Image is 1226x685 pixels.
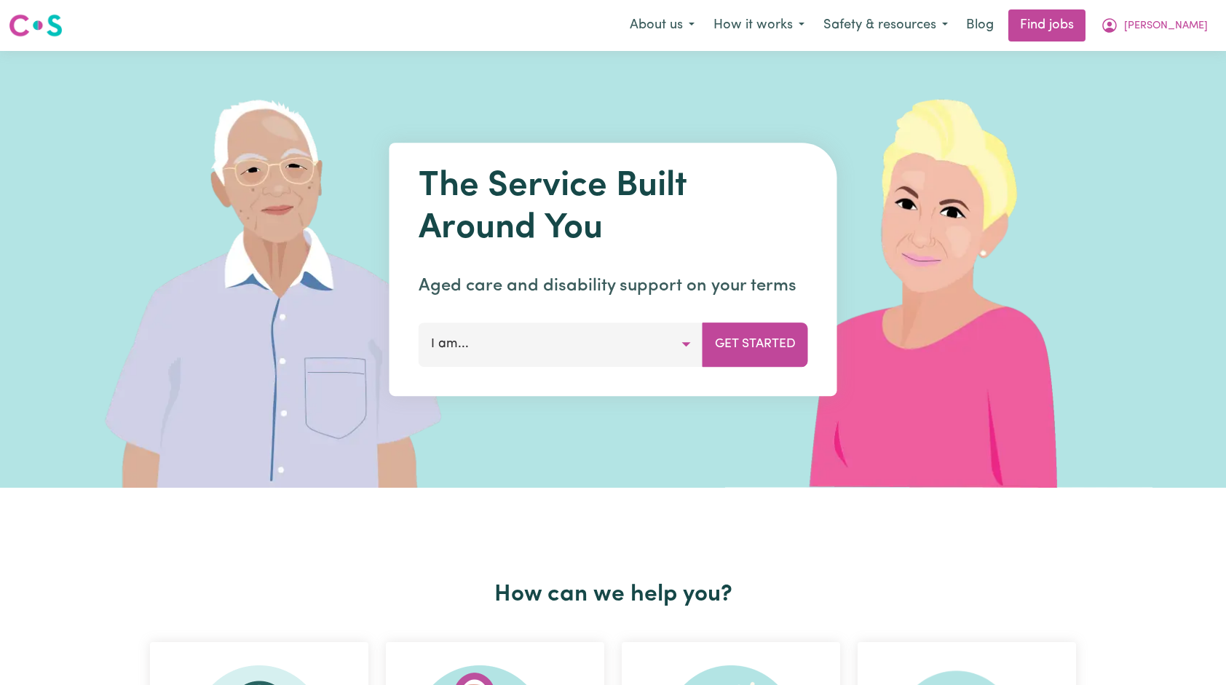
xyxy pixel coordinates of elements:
[1008,9,1085,41] a: Find jobs
[141,581,1085,609] h2: How can we help you?
[9,9,63,42] a: Careseekers logo
[9,12,63,39] img: Careseekers logo
[814,10,957,41] button: Safety & resources
[703,322,808,366] button: Get Started
[419,322,703,366] button: I am...
[1124,18,1208,34] span: [PERSON_NAME]
[419,166,808,250] h1: The Service Built Around You
[620,10,704,41] button: About us
[704,10,814,41] button: How it works
[1091,10,1217,41] button: My Account
[957,9,1002,41] a: Blog
[419,273,808,299] p: Aged care and disability support on your terms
